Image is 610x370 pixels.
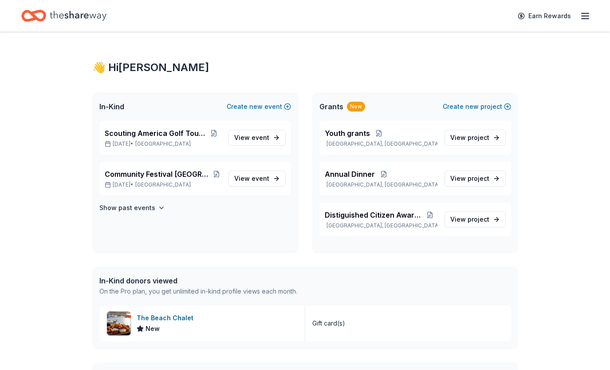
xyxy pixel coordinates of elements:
[99,275,297,286] div: In-Kind donors viewed
[234,173,269,184] span: View
[99,101,124,112] span: In-Kind
[228,171,286,187] a: View event
[468,134,489,141] span: project
[325,128,370,139] span: Youth grants
[325,222,437,229] p: [GEOGRAPHIC_DATA], [GEOGRAPHIC_DATA]
[325,210,423,220] span: Distiguished Citizen Award Dinner
[135,181,191,188] span: [GEOGRAPHIC_DATA]
[105,181,221,188] p: [DATE] •
[468,215,489,223] span: project
[227,101,291,112] button: Createnewevent
[105,140,221,147] p: [DATE] •
[512,8,576,24] a: Earn Rewards
[92,60,518,75] div: 👋 Hi [PERSON_NAME]
[99,203,155,213] h4: Show past events
[249,101,263,112] span: new
[450,132,489,143] span: View
[445,130,506,146] a: View project
[234,132,269,143] span: View
[319,101,343,112] span: Grants
[99,286,297,297] div: On the Pro plan, you get unlimited in-kind profile views each month.
[450,173,489,184] span: View
[21,5,106,26] a: Home
[252,175,269,182] span: event
[325,140,437,147] p: [GEOGRAPHIC_DATA], [GEOGRAPHIC_DATA]
[146,323,160,334] span: New
[228,130,286,146] a: View event
[312,318,345,329] div: Gift card(s)
[465,101,479,112] span: new
[445,171,506,187] a: View project
[325,181,437,188] p: [GEOGRAPHIC_DATA], [GEOGRAPHIC_DATA]
[325,169,375,179] span: Annual Dinner
[105,128,207,139] span: Scouting America Golf Tournament
[107,311,131,335] img: Image for The Beach Chalet
[105,169,212,179] span: Community Festival [GEOGRAPHIC_DATA][PERSON_NAME]
[252,134,269,141] span: event
[450,214,489,225] span: View
[445,211,506,227] a: View project
[347,102,365,111] div: New
[137,313,197,323] div: The Beach Chalet
[135,140,191,147] span: [GEOGRAPHIC_DATA]
[468,175,489,182] span: project
[443,101,511,112] button: Createnewproject
[99,203,165,213] button: Show past events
